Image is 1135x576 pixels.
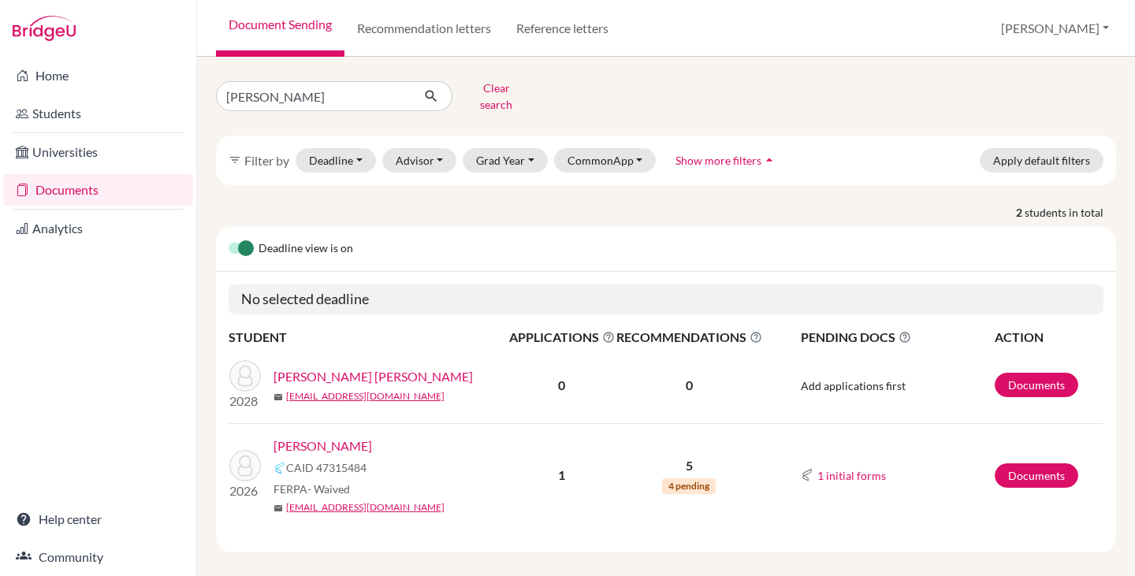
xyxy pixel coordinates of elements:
[274,392,283,402] span: mail
[274,367,473,386] a: [PERSON_NAME] [PERSON_NAME]
[229,392,261,411] p: 2028
[558,377,565,392] b: 0
[382,148,457,173] button: Advisor
[1025,204,1116,221] span: students in total
[817,466,887,485] button: 1 initial forms
[274,504,283,513] span: mail
[761,152,777,168] i: arrow_drop_up
[995,373,1078,397] a: Documents
[216,81,411,111] input: Find student by name...
[995,463,1078,488] a: Documents
[274,462,286,474] img: Common App logo
[3,504,193,535] a: Help center
[1016,204,1025,221] strong: 2
[994,327,1103,347] th: ACTION
[662,148,791,173] button: Show more filtersarrow_drop_up
[229,481,261,500] p: 2026
[616,376,762,395] p: 0
[286,389,445,403] a: [EMAIL_ADDRESS][DOMAIN_NAME]
[259,240,353,258] span: Deadline view is on
[616,328,762,347] span: RECOMMENDATIONS
[558,467,565,482] b: 1
[554,148,657,173] button: CommonApp
[229,154,241,166] i: filter_list
[801,328,993,347] span: PENDING DOCS
[3,136,193,168] a: Universities
[229,284,1103,314] h5: No selected deadline
[463,148,548,173] button: Grad Year
[286,500,445,515] a: [EMAIL_ADDRESS][DOMAIN_NAME]
[3,60,193,91] a: Home
[675,154,761,167] span: Show more filters
[274,481,350,497] span: FERPA
[13,16,76,41] img: Bridge-U
[801,379,906,392] span: Add applications first
[3,174,193,206] a: Documents
[307,482,350,496] span: - Waived
[801,469,813,481] img: Common App logo
[662,478,716,494] span: 4 pending
[452,76,540,117] button: Clear search
[3,98,193,129] a: Students
[229,360,261,392] img: Florez Suarez, Gustavo
[3,541,193,573] a: Community
[616,456,762,475] p: 5
[994,13,1116,43] button: [PERSON_NAME]
[244,153,289,168] span: Filter by
[229,327,508,347] th: STUDENT
[980,148,1103,173] button: Apply default filters
[509,328,615,347] span: APPLICATIONS
[3,213,193,244] a: Analytics
[274,437,372,455] a: [PERSON_NAME]
[229,450,261,481] img: Teixeira, Gustavo
[296,148,376,173] button: Deadline
[286,459,367,476] span: CAID 47315484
